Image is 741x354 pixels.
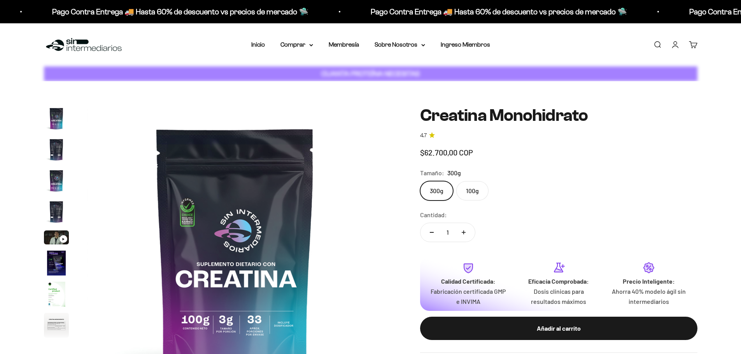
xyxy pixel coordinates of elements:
[44,168,69,193] img: Creatina Monohidrato
[44,106,69,133] button: Ir al artículo 1
[420,131,427,140] span: 4.7
[420,317,697,340] button: Añadir al carrito
[610,286,688,306] p: Ahorra 40% modelo ágil sin intermediarios
[44,282,69,309] button: Ir al artículo 7
[329,41,359,48] a: Membresía
[623,277,675,285] strong: Precio Inteligente:
[420,168,444,178] legend: Tamaño:
[420,131,697,140] a: 4.74.7 de 5.0 estrellas
[44,251,69,278] button: Ir al artículo 6
[44,313,69,338] img: Creatina Monohidrato
[420,146,473,159] sale-price: $62.700,00 COP
[44,137,69,162] img: Creatina Monohidrato
[441,41,490,48] a: Ingreso Miembros
[375,40,425,50] summary: Sobre Nosotros
[251,41,265,48] a: Inicio
[436,323,682,333] div: Añadir al carrito
[520,286,597,306] p: Dosis clínicas para resultados máximos
[44,251,69,276] img: Creatina Monohidrato
[148,5,405,18] p: Pago Contra Entrega 🚚 Hasta 60% de descuento vs precios de mercado 🛸
[447,168,461,178] span: 300g
[420,210,447,220] label: Cantidad:
[44,137,69,164] button: Ir al artículo 2
[44,199,69,224] img: Creatina Monohidrato
[44,168,69,195] button: Ir al artículo 3
[44,313,69,340] button: Ir al artículo 8
[44,199,69,227] button: Ir al artículo 4
[280,40,313,50] summary: Comprar
[44,230,69,247] button: Ir al artículo 5
[429,286,507,306] p: Fabricación certificada GMP e INVIMA
[44,282,69,307] img: Creatina Monohidrato
[420,223,443,242] button: Reducir cantidad
[452,223,475,242] button: Aumentar cantidad
[441,277,496,285] strong: Calidad Certificada:
[321,70,420,78] strong: CUANTA PROTEÍNA NECESITAS
[44,106,69,131] img: Creatina Monohidrato
[528,277,589,285] strong: Eficacia Comprobada:
[420,106,697,125] h1: Creatina Monohidrato
[467,5,723,18] p: Pago Contra Entrega 🚚 Hasta 60% de descuento vs precios de mercado 🛸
